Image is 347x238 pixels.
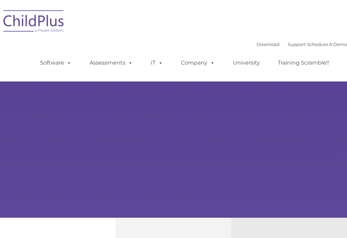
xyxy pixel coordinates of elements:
a: Company [174,56,222,70]
a: Schedule A Demo [307,42,347,47]
a: Training Scramble!! [271,56,336,70]
a: Support [288,42,306,47]
a: Assessments [83,56,140,70]
a: IT [144,56,170,70]
a: Software [33,56,78,70]
a: Download [257,42,280,47]
font: | [257,42,347,47]
a: University [226,56,267,70]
